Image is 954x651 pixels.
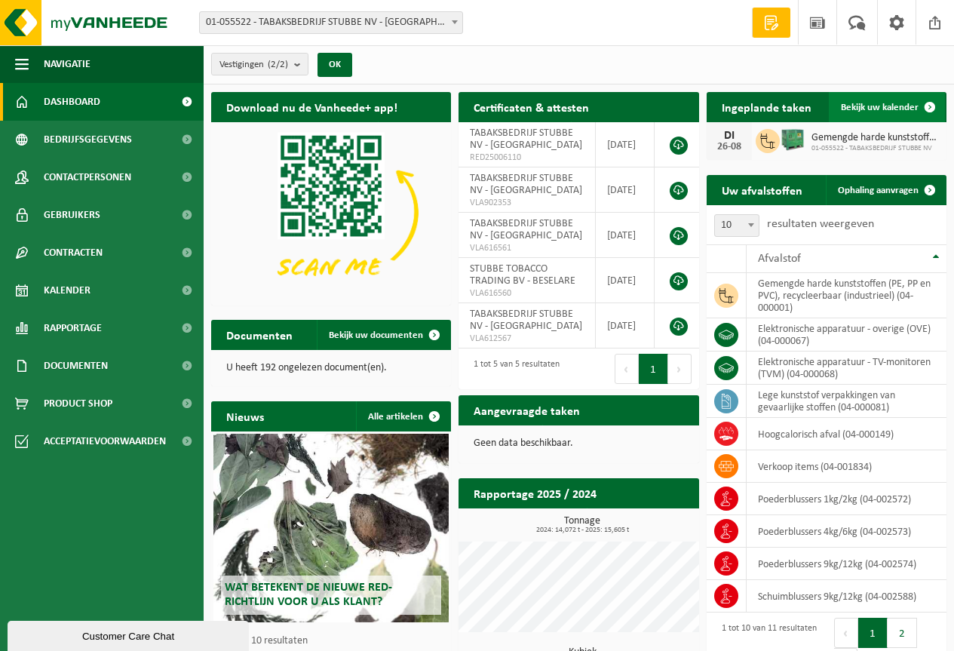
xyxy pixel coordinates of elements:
h2: Uw afvalstoffen [707,175,817,204]
a: Alle artikelen [356,401,449,431]
button: Previous [615,354,639,384]
iframe: chat widget [8,618,252,651]
span: STUBBE TOBACCO TRADING BV - BESELARE [470,263,575,287]
td: poederblussers 9kg/12kg (04-002574) [747,548,946,580]
a: Bekijk uw documenten [317,320,449,350]
a: Wat betekent de nieuwe RED-richtlijn voor u als klant? [213,434,449,622]
a: Bekijk rapportage [587,508,698,538]
td: [DATE] [596,122,655,167]
span: VLA616561 [470,242,584,254]
td: [DATE] [596,303,655,349]
count: (2/2) [268,60,288,69]
a: Bekijk uw kalender [829,92,945,122]
span: VLA616560 [470,287,584,299]
span: 2024: 14,072 t - 2025: 15,605 t [466,527,698,534]
span: 10 [715,215,759,236]
span: Bekijk uw documenten [329,330,423,340]
button: OK [317,53,352,77]
div: 26-08 [714,142,744,152]
span: VLA902353 [470,197,584,209]
td: gemengde harde kunststoffen (PE, PP en PVC), recycleerbaar (industrieel) (04-000001) [747,273,946,318]
h2: Nieuws [211,401,279,431]
button: 1 [639,354,668,384]
span: Bekijk uw kalender [841,103,919,112]
span: Afvalstof [758,253,801,265]
button: Next [668,354,692,384]
span: Contracten [44,234,103,272]
span: VLA612567 [470,333,584,345]
td: verkoop items (04-001834) [747,450,946,483]
span: TABAKSBEDRIJF STUBBE NV - [GEOGRAPHIC_DATA] [470,309,582,332]
h2: Download nu de Vanheede+ app! [211,92,413,121]
p: U heeft 192 ongelezen document(en). [226,363,436,373]
span: Kalender [44,272,90,309]
td: poederblussers 1kg/2kg (04-002572) [747,483,946,515]
span: Vestigingen [219,54,288,76]
span: TABAKSBEDRIJF STUBBE NV - [GEOGRAPHIC_DATA] [470,173,582,196]
span: 01-055522 - TABAKSBEDRIJF STUBBE NV [811,144,939,153]
span: Navigatie [44,45,90,83]
button: 1 [858,618,888,648]
span: 10 [714,214,759,237]
button: 2 [888,618,917,648]
span: Gebruikers [44,196,100,234]
p: Geen data beschikbaar. [474,438,683,449]
h2: Documenten [211,320,308,349]
span: 01-055522 - TABAKSBEDRIJF STUBBE NV - ZONNEBEKE [200,12,462,33]
h2: Certificaten & attesten [459,92,604,121]
button: Vestigingen(2/2) [211,53,308,75]
td: elektronische apparatuur - overige (OVE) (04-000067) [747,318,946,352]
button: Previous [834,618,858,648]
h2: Ingeplande taken [707,92,827,121]
div: 1 tot 5 van 5 resultaten [466,352,560,385]
td: elektronische apparatuur - TV-monitoren (TVM) (04-000068) [747,352,946,385]
img: Download de VHEPlus App [211,122,451,302]
span: RED25006110 [470,152,584,164]
span: Bedrijfsgegevens [44,121,132,158]
span: Dashboard [44,83,100,121]
td: hoogcalorisch afval (04-000149) [747,418,946,450]
span: 01-055522 - TABAKSBEDRIJF STUBBE NV - ZONNEBEKE [199,11,463,34]
span: Acceptatievoorwaarden [44,422,166,460]
a: Ophaling aanvragen [826,175,945,205]
span: Contactpersonen [44,158,131,196]
td: [DATE] [596,213,655,258]
td: [DATE] [596,167,655,213]
label: resultaten weergeven [767,218,874,230]
h2: Rapportage 2025 / 2024 [459,478,612,508]
p: 1 van 10 resultaten [226,636,443,646]
td: schuimblussers 9kg/12kg (04-002588) [747,580,946,613]
span: Documenten [44,347,108,385]
span: Wat betekent de nieuwe RED-richtlijn voor u als klant? [225,582,392,608]
span: TABAKSBEDRIJF STUBBE NV - [GEOGRAPHIC_DATA] [470,127,582,151]
img: PB-HB-1400-HPE-GN-01 [780,127,805,152]
td: [DATE] [596,258,655,303]
span: Product Shop [44,385,112,422]
h2: Aangevraagde taken [459,395,595,425]
h3: Tonnage [466,516,698,534]
td: poederblussers 4kg/6kg (04-002573) [747,515,946,548]
span: Rapportage [44,309,102,347]
span: TABAKSBEDRIJF STUBBE NV - [GEOGRAPHIC_DATA] [470,218,582,241]
div: DI [714,130,744,142]
span: Gemengde harde kunststoffen (pe, pp en pvc), recycleerbaar (industrieel) [811,132,939,144]
span: Ophaling aanvragen [838,186,919,195]
td: lege kunststof verpakkingen van gevaarlijke stoffen (04-000081) [747,385,946,418]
